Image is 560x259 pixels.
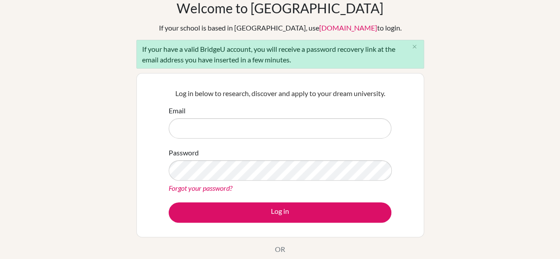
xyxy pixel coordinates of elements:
a: Forgot your password? [169,184,232,192]
div: If your have a valid BridgeU account, you will receive a password recovery link at the email addr... [136,40,424,69]
i: close [411,43,418,50]
label: Password [169,147,199,158]
label: Email [169,105,185,116]
a: [DOMAIN_NAME] [319,23,377,32]
button: Close [406,40,424,54]
div: If your school is based in [GEOGRAPHIC_DATA], use to login. [159,23,402,33]
button: Log in [169,202,391,223]
p: Log in below to research, discover and apply to your dream university. [169,88,391,99]
p: OR [275,244,285,255]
